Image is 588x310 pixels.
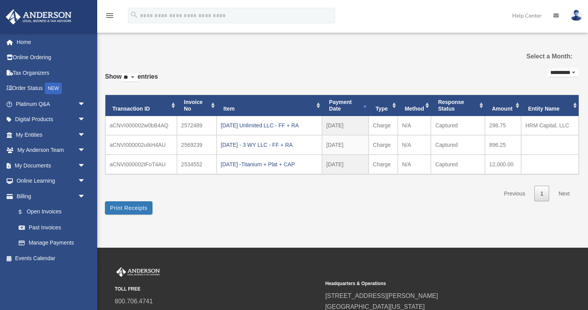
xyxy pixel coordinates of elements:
div: [DATE] Unlimited LLC - FF + RA [221,120,318,131]
td: N/A [398,116,431,135]
td: aCNVI000002tFoT4AU [105,155,177,174]
td: aCNVI000002w0bB4AQ [105,116,177,135]
td: [DATE] [322,116,369,135]
label: Select a Month: [505,51,572,62]
i: menu [105,11,114,20]
div: NEW [45,83,62,94]
th: Type: activate to sort column ascending [369,95,398,116]
a: $Open Invoices [11,204,97,220]
a: Online Learningarrow_drop_down [5,173,97,189]
span: arrow_drop_down [78,143,93,159]
small: TOLL FREE [115,285,320,293]
span: arrow_drop_down [78,96,93,112]
div: [DATE] -Titanium + Plat + CAP [221,159,318,170]
th: Response Status: activate to sort column ascending [431,95,485,116]
a: [STREET_ADDRESS][PERSON_NAME] [325,292,438,299]
th: Amount: activate to sort column ascending [485,95,521,116]
td: Captured [431,135,485,155]
th: Payment Date: activate to sort column ascending [322,95,369,116]
td: Charge [369,116,398,135]
img: User Pic [570,10,582,21]
span: arrow_drop_down [78,127,93,143]
a: Home [5,34,97,50]
select: Showentries [122,73,138,82]
small: Headquarters & Operations [325,280,530,288]
td: 2569239 [177,135,217,155]
a: Order StatusNEW [5,81,97,97]
a: menu [105,14,114,20]
a: 800.706.4741 [115,298,153,305]
a: [GEOGRAPHIC_DATA][US_STATE] [325,303,425,310]
span: arrow_drop_down [78,188,93,204]
td: HRM Capital, LLC [521,116,579,135]
td: 12,000.00 [485,155,521,174]
a: Previous [498,186,531,202]
td: Charge [369,135,398,155]
a: Tax Organizers [5,65,97,81]
span: $ [23,207,27,217]
span: arrow_drop_down [78,158,93,174]
td: 2534552 [177,155,217,174]
td: 298.75 [485,116,521,135]
button: Print Receipts [105,201,152,215]
div: [DATE] - 3 WY LLC - FF + RA [221,139,318,150]
a: Billingarrow_drop_down [5,188,97,204]
th: Entity Name: activate to sort column ascending [521,95,579,116]
a: Manage Payments [11,235,97,251]
td: [DATE] [322,155,369,174]
a: My Anderson Teamarrow_drop_down [5,143,97,158]
span: arrow_drop_down [78,112,93,128]
img: Anderson Advisors Platinum Portal [3,9,74,25]
i: search [130,11,138,19]
td: 896.25 [485,135,521,155]
a: Digital Productsarrow_drop_down [5,112,97,127]
a: My Entitiesarrow_drop_down [5,127,97,143]
td: Captured [431,116,485,135]
th: Item: activate to sort column ascending [217,95,322,116]
th: Transaction ID: activate to sort column ascending [105,95,177,116]
td: N/A [398,135,431,155]
th: Invoice No: activate to sort column ascending [177,95,217,116]
td: [DATE] [322,135,369,155]
span: arrow_drop_down [78,173,93,189]
td: Captured [431,155,485,174]
a: Next [553,186,576,202]
a: Platinum Q&Aarrow_drop_down [5,96,97,112]
a: Online Ordering [5,50,97,65]
td: N/A [398,155,431,174]
a: Events Calendar [5,250,97,266]
a: Past Invoices [11,220,93,235]
a: My Documentsarrow_drop_down [5,158,97,173]
label: Show entries [105,71,158,90]
th: Method: activate to sort column ascending [398,95,431,116]
a: 1 [534,186,549,202]
td: aCNVI000002uIkH4AU [105,135,177,155]
td: Charge [369,155,398,174]
img: Anderson Advisors Platinum Portal [115,267,161,277]
td: 2572489 [177,116,217,135]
